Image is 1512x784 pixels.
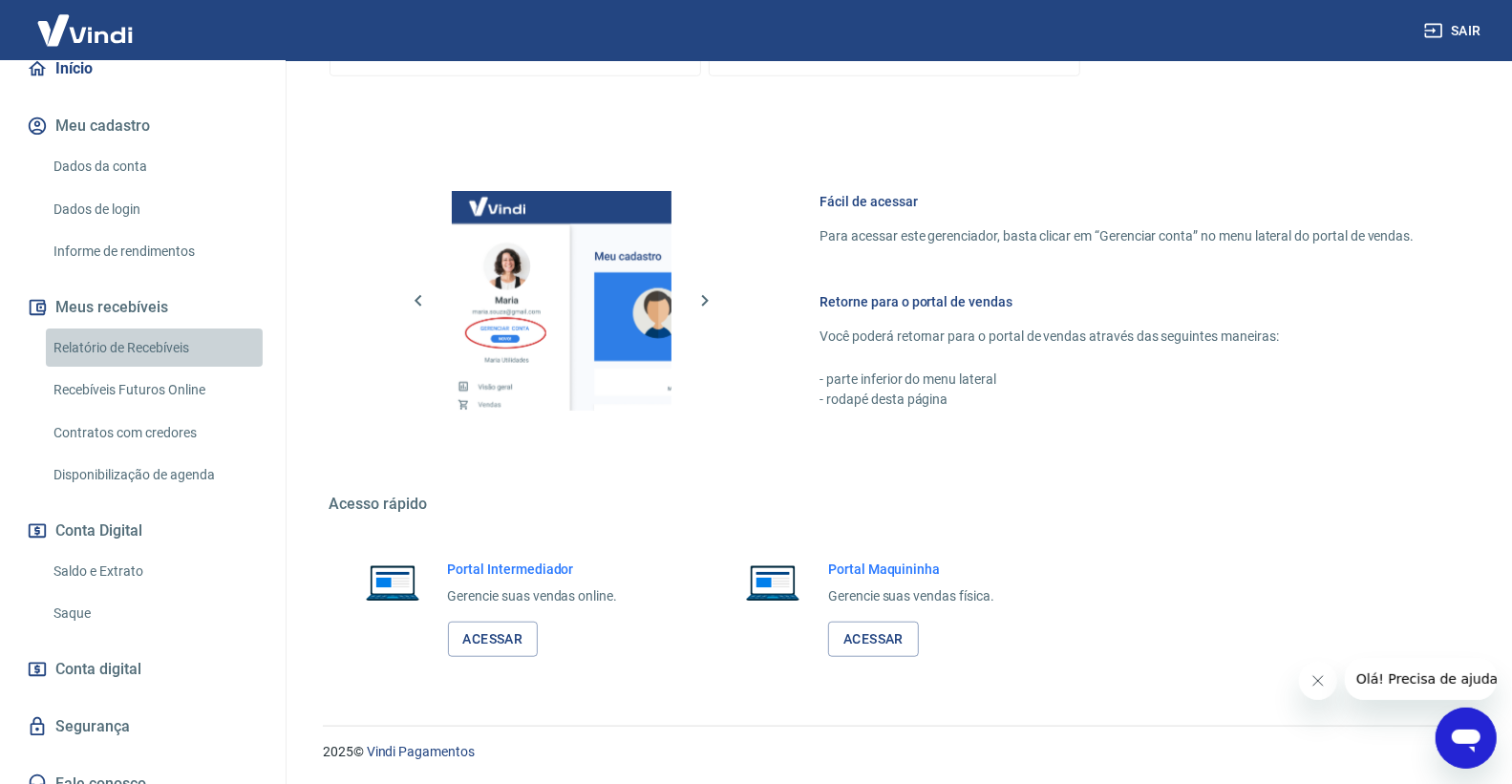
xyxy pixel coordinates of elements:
p: Você poderá retornar para o portal de vendas através das seguintes maneiras: [820,327,1415,347]
img: Imagem de um notebook aberto [352,560,433,605]
h6: Retorne para o portal de vendas [820,292,1415,311]
a: Dados da conta [46,147,263,186]
button: Meus recebíveis [23,286,263,328]
img: Imagem de um notebook aberto [733,560,813,605]
a: Contratos com credores [46,413,263,453]
h5: Acesso rápido [330,495,1460,514]
a: Saldo e Extrato [46,552,263,591]
iframe: Botão para abrir a janela de mensagens [1436,708,1497,769]
span: Olá! Precisa de ajuda? [11,13,160,29]
h6: Portal Intermediador [448,560,618,579]
a: Recebíveis Futuros Online [46,371,263,410]
a: Disponibilização de agenda [46,456,263,495]
a: Vindi Pagamentos [367,744,475,759]
a: Segurança [23,706,263,748]
p: Gerencie suas vendas online. [448,586,618,606]
p: 2025 © [323,742,1466,762]
button: Meu cadastro [23,105,263,147]
h6: Fácil de acessar [820,192,1415,211]
a: Informe de rendimentos [46,232,263,271]
img: Vindi [23,1,147,59]
h6: Portal Maquininha [828,560,994,579]
a: Início [23,48,263,90]
a: Dados de login [46,190,263,229]
a: Conta digital [23,648,263,690]
button: Sair [1420,13,1489,49]
a: Acessar [828,622,919,657]
a: Acessar [448,622,539,657]
a: Saque [46,594,263,633]
img: Imagem da dashboard mostrando o botão de gerenciar conta na sidebar no lado esquerdo [452,191,671,411]
span: Conta digital [55,656,141,683]
a: Relatório de Recebíveis [46,328,263,368]
iframe: Mensagem da empresa [1345,658,1497,700]
p: - rodapé desta página [820,390,1415,410]
p: Gerencie suas vendas física. [828,586,994,606]
p: - parte inferior do menu lateral [820,370,1415,390]
p: Para acessar este gerenciador, basta clicar em “Gerenciar conta” no menu lateral do portal de ven... [820,226,1415,246]
iframe: Fechar mensagem [1299,662,1337,700]
button: Conta Digital [23,510,263,552]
